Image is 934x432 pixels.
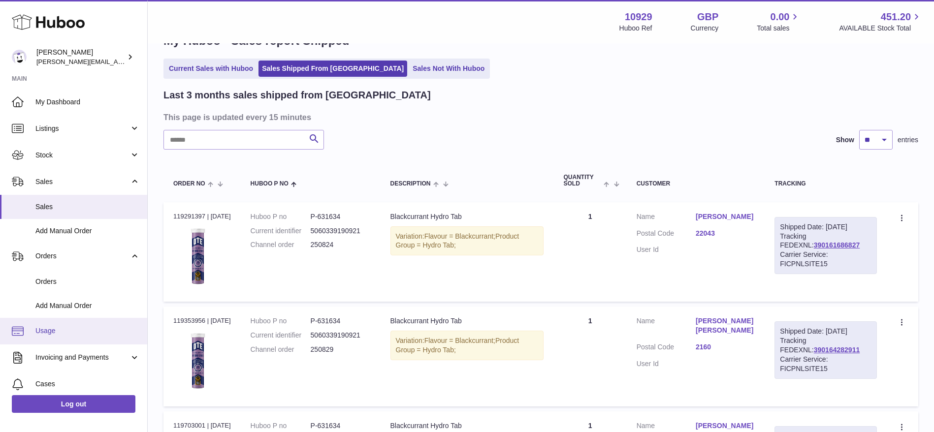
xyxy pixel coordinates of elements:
dd: 5060339190921 [311,226,371,236]
div: Blackcurrant Hydro Tab [390,421,544,431]
span: Invoicing and Payments [35,353,129,362]
div: Variation: [390,331,544,360]
div: Tracking FEDEXNL: [774,217,877,274]
h3: This page is updated every 15 minutes [163,112,916,123]
span: My Dashboard [35,97,140,107]
span: Description [390,181,431,187]
a: Current Sales with Huboo [165,61,257,77]
span: AVAILABLE Stock Total [839,24,922,33]
span: Usage [35,326,140,336]
div: Blackcurrant Hydro Tab [390,316,544,326]
dt: Huboo P no [251,421,311,431]
div: 119353956 | [DATE] [173,316,231,325]
span: Flavour = Blackcurrant; [424,232,495,240]
span: 451.20 [881,10,911,24]
dt: Huboo P no [251,316,311,326]
span: entries [898,135,918,145]
span: Huboo P no [251,181,289,187]
td: 1 [553,307,626,406]
a: Log out [12,395,135,413]
img: thomas@otesports.co.uk [12,50,27,64]
dd: P-631634 [311,212,371,221]
span: Orders [35,277,140,286]
span: Cases [35,379,140,389]
span: Listings [35,124,129,133]
span: Add Manual Order [35,226,140,236]
dt: Huboo P no [251,212,311,221]
dt: Name [637,316,696,338]
span: Sales [35,202,140,212]
dt: Channel order [251,345,311,354]
div: 119703001 | [DATE] [173,421,231,430]
a: 451.20 AVAILABLE Stock Total [839,10,922,33]
img: BK-Hydro.png [173,329,223,394]
span: 0.00 [771,10,790,24]
dt: Postal Code [637,229,696,241]
span: [PERSON_NAME][EMAIL_ADDRESS][DOMAIN_NAME] [36,58,197,65]
span: Order No [173,181,205,187]
div: 119291397 | [DATE] [173,212,231,221]
a: [PERSON_NAME] [696,421,755,431]
div: Tracking FEDEXNL: [774,321,877,378]
a: 22043 [696,229,755,238]
div: Huboo Ref [619,24,652,33]
dd: 5060339190921 [311,331,371,340]
div: Variation: [390,226,544,256]
dt: User Id [637,359,696,369]
dt: Postal Code [637,342,696,354]
a: Sales Not With Huboo [409,61,488,77]
td: 1 [553,202,626,302]
a: 2160 [696,342,755,352]
span: Flavour = Blackcurrant; [424,337,495,344]
div: Customer [637,181,755,187]
a: Sales Shipped From [GEOGRAPHIC_DATA] [258,61,407,77]
div: Blackcurrant Hydro Tab [390,212,544,221]
span: Total sales [757,24,801,33]
span: Quantity Sold [563,174,601,187]
a: 390164282911 [814,346,860,354]
dd: 250824 [311,240,371,249]
div: Carrier Service: FICPNLSITE15 [780,355,871,373]
div: [PERSON_NAME] [36,48,125,66]
div: Tracking [774,181,877,187]
div: Shipped Date: [DATE] [780,222,871,232]
div: Shipped Date: [DATE] [780,327,871,336]
label: Show [836,135,854,145]
div: Carrier Service: FICPNLSITE15 [780,250,871,269]
a: 390161686827 [814,241,860,249]
dt: Current identifier [251,331,311,340]
strong: GBP [697,10,718,24]
img: BK-Hydro.png [173,224,223,289]
a: 0.00 Total sales [757,10,801,33]
h2: Last 3 months sales shipped from [GEOGRAPHIC_DATA] [163,89,431,102]
dd: P-631634 [311,316,371,326]
dt: Channel order [251,240,311,249]
a: [PERSON_NAME] [PERSON_NAME] [696,316,755,335]
a: [PERSON_NAME] [696,212,755,221]
span: Stock [35,151,129,160]
dd: 250829 [311,345,371,354]
span: Sales [35,177,129,186]
span: Add Manual Order [35,301,140,310]
span: Orders [35,251,129,261]
dt: Name [637,212,696,224]
dt: Current identifier [251,226,311,236]
strong: 10929 [625,10,652,24]
dd: P-631634 [311,421,371,431]
div: Currency [691,24,719,33]
dt: User Id [637,245,696,254]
